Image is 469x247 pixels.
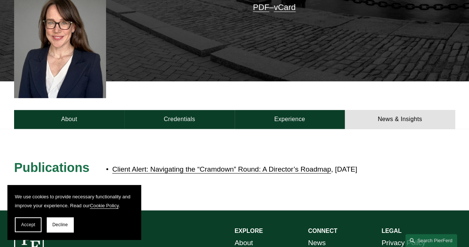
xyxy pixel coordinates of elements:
a: News & Insights [345,110,455,129]
p: We use cookies to provide necessary functionality and improve your experience. Read our . [15,192,133,210]
span: Publications [14,160,89,175]
strong: LEGAL [382,228,402,234]
p: , [DATE] [112,163,400,176]
span: Decline [52,222,68,227]
a: PDF [253,3,269,12]
strong: EXPLORE [235,228,263,234]
span: Accept [21,222,35,227]
a: Search this site [405,234,457,247]
section: Cookie banner [7,185,141,240]
a: Credentials [124,110,234,129]
a: Client Alert: Navigating the “Cramdown” Round: A Director’s Roadmap [112,165,331,173]
button: Accept [15,217,42,232]
button: Decline [47,217,73,232]
a: vCard [274,3,295,12]
a: Cookie Policy [90,203,119,208]
strong: CONNECT [308,228,337,234]
a: About [14,110,124,129]
a: Experience [235,110,345,129]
